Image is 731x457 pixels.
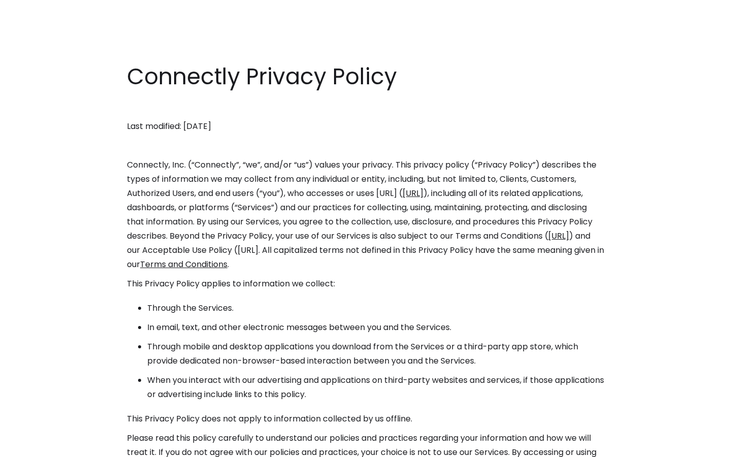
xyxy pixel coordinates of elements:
[147,373,604,402] li: When you interact with our advertising and applications on third-party websites and services, if ...
[147,301,604,315] li: Through the Services.
[127,100,604,114] p: ‍
[140,258,227,270] a: Terms and Conditions
[403,187,423,199] a: [URL]
[127,61,604,92] h1: Connectly Privacy Policy
[127,139,604,153] p: ‍
[147,340,604,368] li: Through mobile and desktop applications you download from the Services or a third-party app store...
[127,158,604,272] p: Connectly, Inc. (“Connectly”, “we”, and/or “us”) values your privacy. This privacy policy (“Priva...
[147,320,604,335] li: In email, text, and other electronic messages between you and the Services.
[127,412,604,426] p: This Privacy Policy does not apply to information collected by us offline.
[127,119,604,134] p: Last modified: [DATE]
[548,230,569,242] a: [URL]
[127,277,604,291] p: This Privacy Policy applies to information we collect:
[10,438,61,453] aside: Language selected: English
[20,439,61,453] ul: Language list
